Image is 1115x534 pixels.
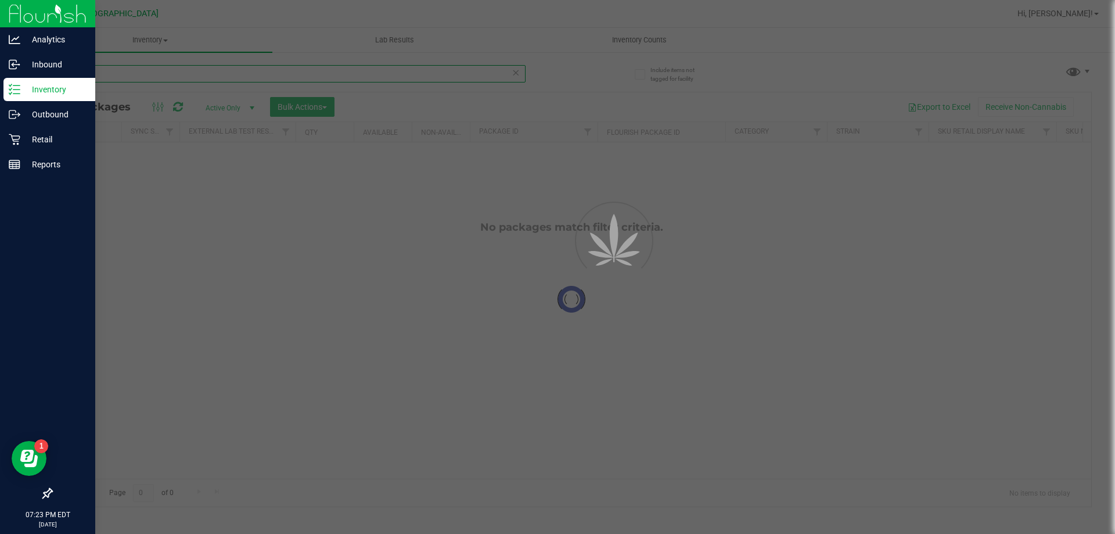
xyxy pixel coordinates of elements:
p: Inbound [20,58,90,71]
inline-svg: Retail [9,134,20,145]
iframe: Resource center unread badge [34,439,48,453]
inline-svg: Inbound [9,59,20,70]
p: Inventory [20,83,90,96]
p: Retail [20,132,90,146]
p: 07:23 PM EDT [5,510,90,520]
inline-svg: Reports [9,159,20,170]
inline-svg: Inventory [9,84,20,95]
iframe: Resource center [12,441,46,476]
p: Analytics [20,33,90,46]
inline-svg: Outbound [9,109,20,120]
p: Outbound [20,107,90,121]
p: Reports [20,157,90,171]
inline-svg: Analytics [9,34,20,45]
p: [DATE] [5,520,90,529]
